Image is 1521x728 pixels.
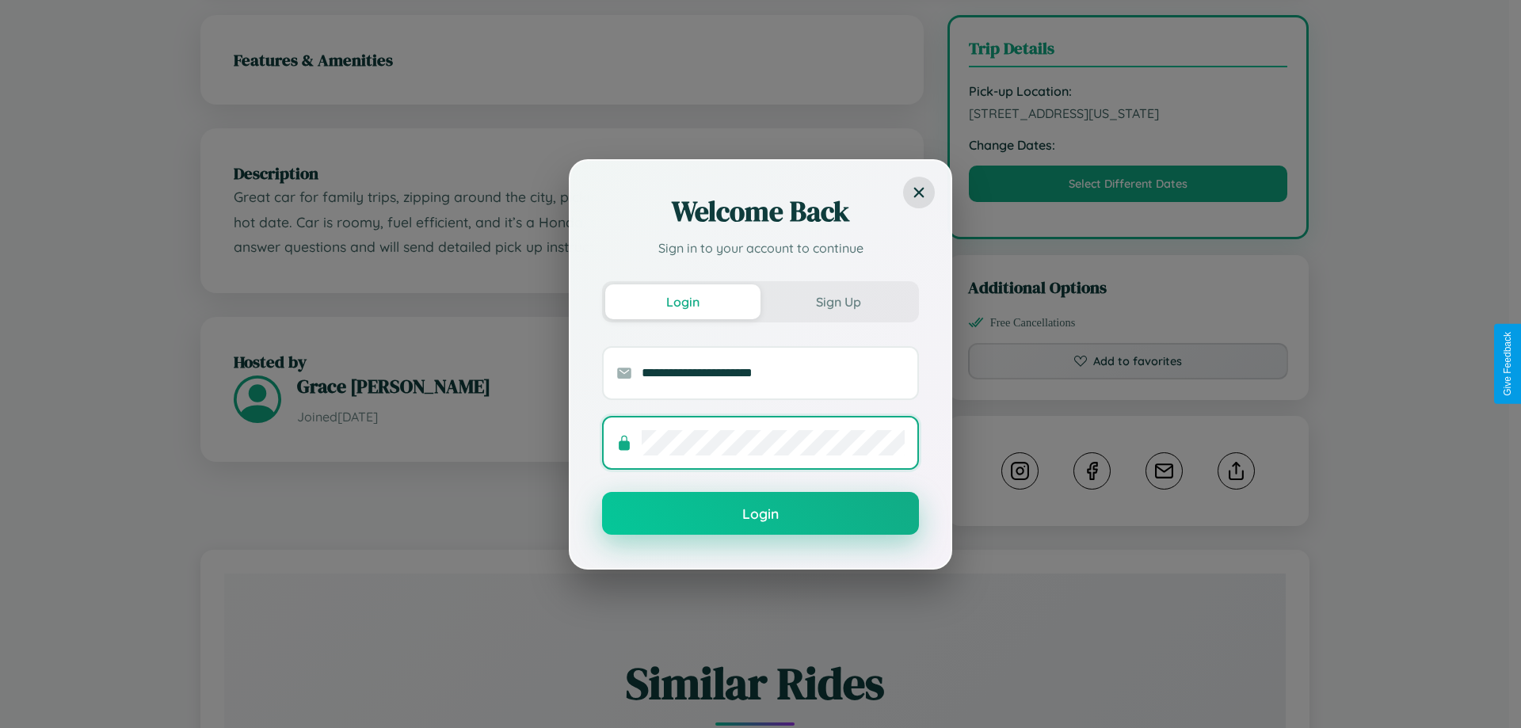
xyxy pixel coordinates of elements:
[602,492,919,535] button: Login
[605,284,760,319] button: Login
[602,238,919,257] p: Sign in to your account to continue
[1502,332,1513,396] div: Give Feedback
[602,192,919,231] h2: Welcome Back
[760,284,916,319] button: Sign Up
